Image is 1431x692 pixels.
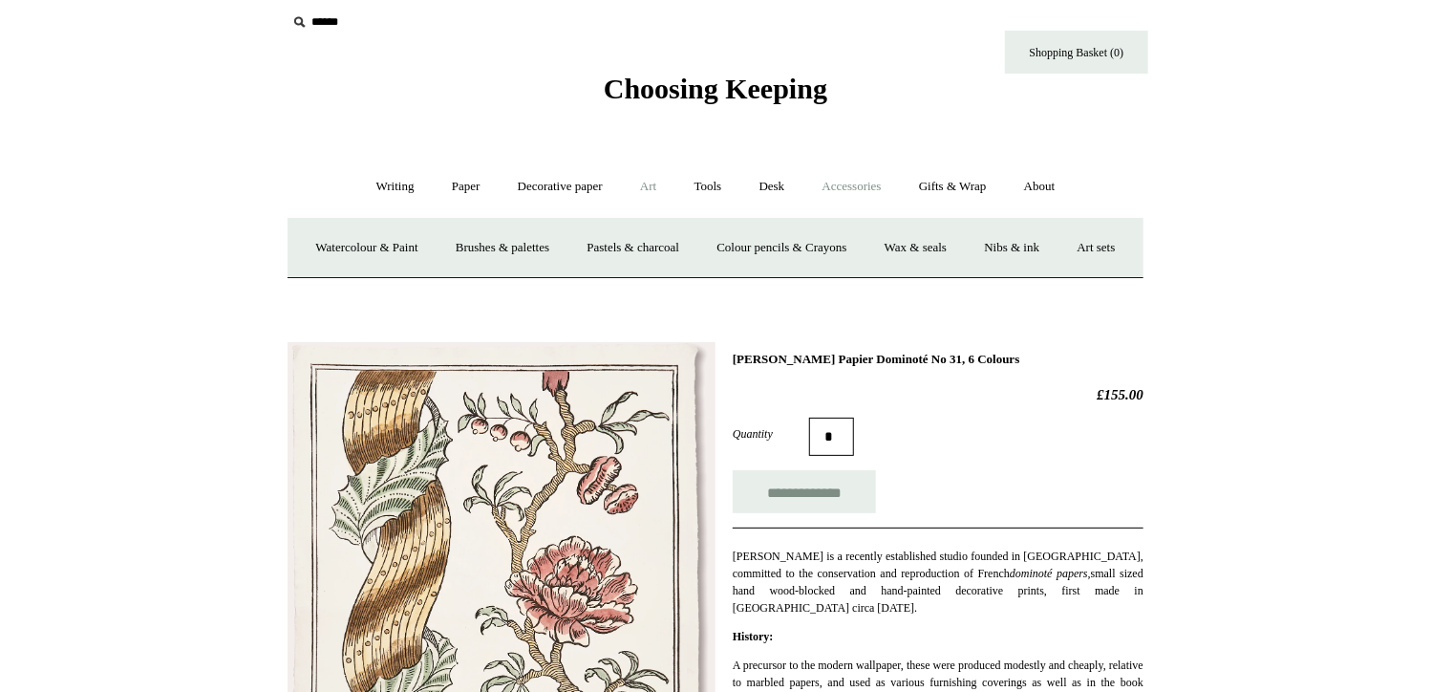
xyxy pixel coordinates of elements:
[569,223,696,273] a: Pastels & charcoal
[501,162,620,212] a: Decorative paper
[604,88,827,101] a: Choosing Keeping
[742,162,802,212] a: Desk
[699,223,864,273] a: Colour pencils & Crayons
[359,162,432,212] a: Writing
[967,223,1057,273] a: Nibs & ink
[1059,223,1132,273] a: Art sets
[733,630,774,643] strong: History:
[733,548,1143,616] p: [PERSON_NAME] is a recently established studio founded in [GEOGRAPHIC_DATA], committed to the con...
[867,223,964,273] a: Wax & seals
[1007,162,1073,212] a: About
[1005,31,1148,74] a: Shopping Basket (0)
[733,425,809,443] label: Quantity
[1010,567,1091,580] em: dominoté papers,
[805,162,899,212] a: Accessories
[438,223,566,273] a: Brushes & palettes
[298,223,435,273] a: Watercolour & Paint
[733,352,1143,367] h1: [PERSON_NAME] Papier Dominoté No 31, 6 Colours
[623,162,673,212] a: Art
[604,73,827,104] span: Choosing Keeping
[902,162,1004,212] a: Gifts & Wrap
[435,162,498,212] a: Paper
[677,162,739,212] a: Tools
[733,386,1143,403] h2: £155.00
